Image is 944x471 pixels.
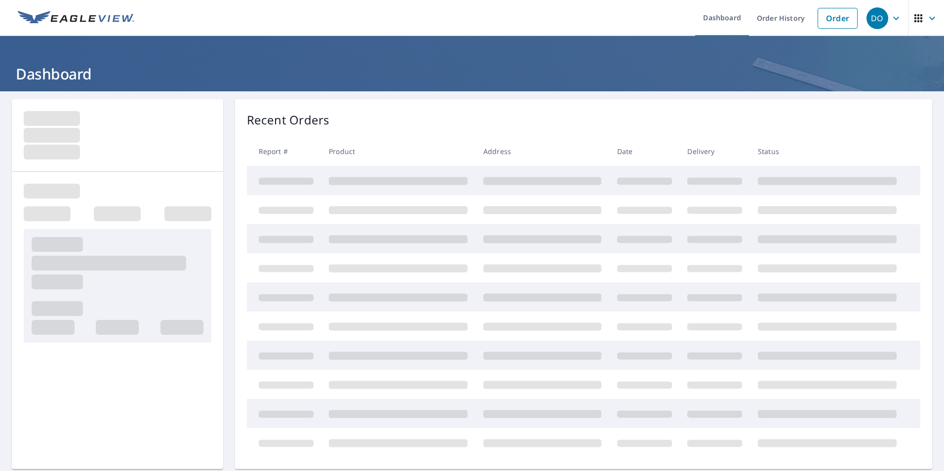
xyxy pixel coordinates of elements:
th: Product [321,137,475,166]
th: Status [750,137,905,166]
img: EV Logo [18,11,134,26]
a: Order [818,8,858,29]
th: Delivery [679,137,750,166]
th: Report # [247,137,321,166]
th: Date [609,137,680,166]
p: Recent Orders [247,111,330,129]
th: Address [475,137,609,166]
h1: Dashboard [12,64,932,84]
div: DO [866,7,888,29]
